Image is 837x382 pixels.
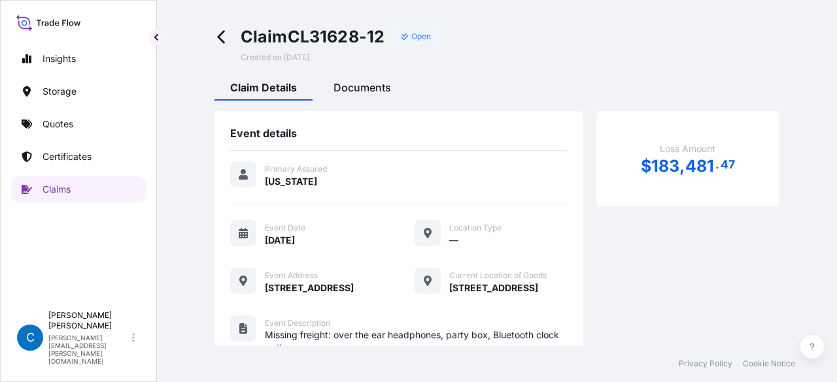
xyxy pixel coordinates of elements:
span: Primary Assured [265,164,327,174]
span: [US_STATE] [265,175,317,188]
span: C [26,331,35,344]
span: $ [641,158,651,174]
p: Claims [43,183,71,196]
span: . [715,161,719,168]
p: Storage [43,85,77,98]
span: Event Date [265,223,305,233]
p: Certificates [43,150,92,163]
span: Event Address [265,270,318,281]
span: , [679,158,685,174]
span: [DATE] [265,234,295,247]
span: [DATE] [284,52,309,63]
p: Open [411,31,432,42]
span: Loss Amount [660,142,715,155]
span: Event details [230,127,297,140]
a: Insights [11,46,146,72]
a: Claims [11,176,146,202]
p: [PERSON_NAME][EMAIL_ADDRESS][PERSON_NAME][DOMAIN_NAME] [48,334,129,365]
a: Privacy Policy [679,358,732,369]
span: Claim CL31628-12 [241,26,385,47]
a: Storage [11,78,146,104]
a: Cookie Notice [743,358,795,369]
span: Location Type [449,223,502,233]
p: Insights [43,52,76,65]
span: Documents [333,81,391,94]
span: Current Location of Goods [449,270,547,281]
a: Certificates [11,144,146,170]
span: Event Description [265,318,330,328]
p: [PERSON_NAME] [PERSON_NAME] [48,310,129,331]
span: 481 [685,158,715,174]
span: Claim Details [230,81,297,94]
span: — [449,234,458,247]
span: Missing freight: over the ear headphones, party box, Bluetooth clock radio [265,328,568,355]
span: 47 [721,161,735,168]
a: Quotes [11,111,146,137]
span: [STREET_ADDRESS] [265,281,354,294]
span: [STREET_ADDRESS] [449,281,538,294]
span: Created on [241,52,309,63]
span: 183 [651,158,680,174]
p: Quotes [43,118,73,131]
